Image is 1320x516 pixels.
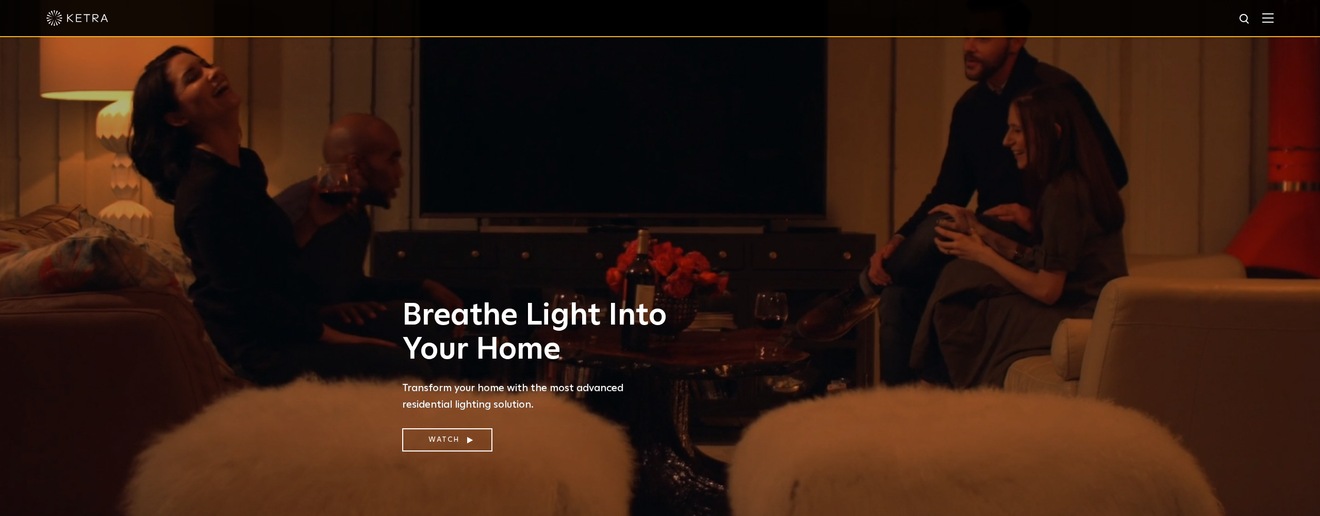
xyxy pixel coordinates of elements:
[46,10,108,26] img: ketra-logo-2019-white
[402,428,492,451] a: Watch
[1262,13,1274,23] img: Hamburger%20Nav.svg
[402,299,675,367] h1: Breathe Light Into Your Home
[1239,13,1251,26] img: search icon
[402,380,675,413] p: Transform your home with the most advanced residential lighting solution.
